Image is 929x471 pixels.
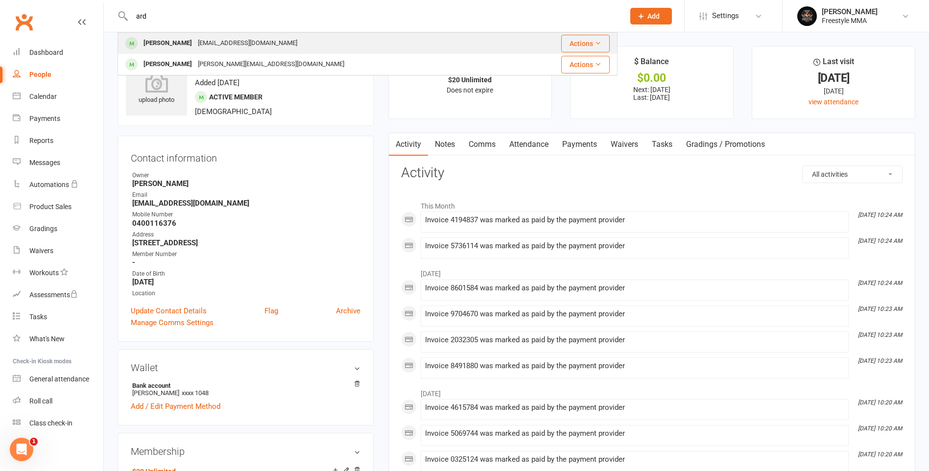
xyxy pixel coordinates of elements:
span: Add [647,12,660,20]
strong: $20 Unlimited [448,76,492,84]
a: Add / Edit Payment Method [131,400,220,412]
div: [DATE] [761,73,906,83]
a: What's New [13,328,103,350]
a: Automations [13,174,103,196]
strong: 0400116376 [132,219,360,228]
div: Last visit [813,55,854,73]
a: General attendance kiosk mode [13,368,103,390]
button: Actions [561,35,610,52]
a: Comms [462,133,502,156]
a: Waivers [604,133,645,156]
a: Notes [428,133,462,156]
div: [PERSON_NAME] [822,7,878,16]
div: [PERSON_NAME][EMAIL_ADDRESS][DOMAIN_NAME] [195,57,347,71]
span: Active member [209,93,262,101]
a: Attendance [502,133,555,156]
i: [DATE] 10:24 AM [858,237,902,244]
a: Flag [264,305,278,317]
div: People [29,71,51,78]
strong: Bank account [132,382,356,389]
span: xxxx 1048 [182,389,209,397]
a: Tasks [13,306,103,328]
li: [DATE] [401,383,903,399]
a: Roll call [13,390,103,412]
span: Does not expire [447,86,493,94]
span: Settings [712,5,739,27]
div: Waivers [29,247,53,255]
a: Activity [389,133,428,156]
div: Location [132,289,360,298]
a: view attendance [809,98,858,106]
div: Class check-in [29,419,72,427]
div: Invoice 2032305 was marked as paid by the payment provider [425,336,844,344]
div: Mobile Number [132,210,360,219]
i: [DATE] 10:24 AM [858,212,902,218]
button: Add [630,8,672,24]
div: Product Sales [29,203,71,211]
i: [DATE] 10:20 AM [858,451,902,458]
div: Gradings [29,225,57,233]
div: Owner [132,171,360,180]
div: Invoice 0325124 was marked as paid by the payment provider [425,455,844,464]
a: Calendar [13,86,103,108]
strong: [EMAIL_ADDRESS][DOMAIN_NAME] [132,199,360,208]
li: This Month [401,196,903,212]
div: [EMAIL_ADDRESS][DOMAIN_NAME] [195,36,300,50]
span: [DEMOGRAPHIC_DATA] [195,107,272,116]
a: Payments [555,133,604,156]
div: Invoice 8601584 was marked as paid by the payment provider [425,284,844,292]
div: [PERSON_NAME] [141,36,195,50]
input: Search... [129,9,618,23]
strong: [STREET_ADDRESS] [132,238,360,247]
strong: [PERSON_NAME] [132,179,360,188]
div: Invoice 4615784 was marked as paid by the payment provider [425,403,844,412]
div: Invoice 5736114 was marked as paid by the payment provider [425,242,844,250]
div: Email [132,190,360,200]
a: Gradings / Promotions [679,133,772,156]
i: [DATE] 10:24 AM [858,280,902,286]
i: [DATE] 10:20 AM [858,425,902,432]
a: Manage Comms Settings [131,317,214,329]
div: Member Number [132,250,360,259]
div: Calendar [29,93,57,100]
a: Waivers [13,240,103,262]
div: $ Balance [634,55,669,73]
i: [DATE] 10:23 AM [858,331,902,338]
img: thumb_image1660268831.png [797,6,817,26]
div: [PERSON_NAME] [141,57,195,71]
a: Messages [13,152,103,174]
div: Address [132,230,360,239]
div: Messages [29,159,60,166]
a: Workouts [13,262,103,284]
div: Automations [29,181,69,188]
li: [DATE] [401,263,903,279]
a: Product Sales [13,196,103,218]
a: Archive [336,305,360,317]
div: Date of Birth [132,269,360,279]
h3: Activity [401,165,903,181]
span: 1 [30,438,38,446]
a: Payments [13,108,103,130]
a: Assessments [13,284,103,306]
iframe: Intercom live chat [10,438,33,461]
i: [DATE] 10:23 AM [858,306,902,312]
time: Added [DATE] [195,78,239,87]
div: Invoice 8491880 was marked as paid by the payment provider [425,362,844,370]
div: Dashboard [29,48,63,56]
a: Reports [13,130,103,152]
li: [PERSON_NAME] [131,380,360,398]
div: $0.00 [579,73,724,83]
a: Tasks [645,133,679,156]
h3: Contact information [131,149,360,164]
div: upload photo [126,73,187,105]
div: Invoice 4194837 was marked as paid by the payment provider [425,216,844,224]
a: People [13,64,103,86]
h3: Wallet [131,362,360,373]
a: Gradings [13,218,103,240]
div: Invoice 9704670 was marked as paid by the payment provider [425,310,844,318]
i: [DATE] 10:23 AM [858,357,902,364]
div: Roll call [29,397,52,405]
i: [DATE] 10:20 AM [858,399,902,406]
div: General attendance [29,375,89,383]
button: Actions [561,56,610,73]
